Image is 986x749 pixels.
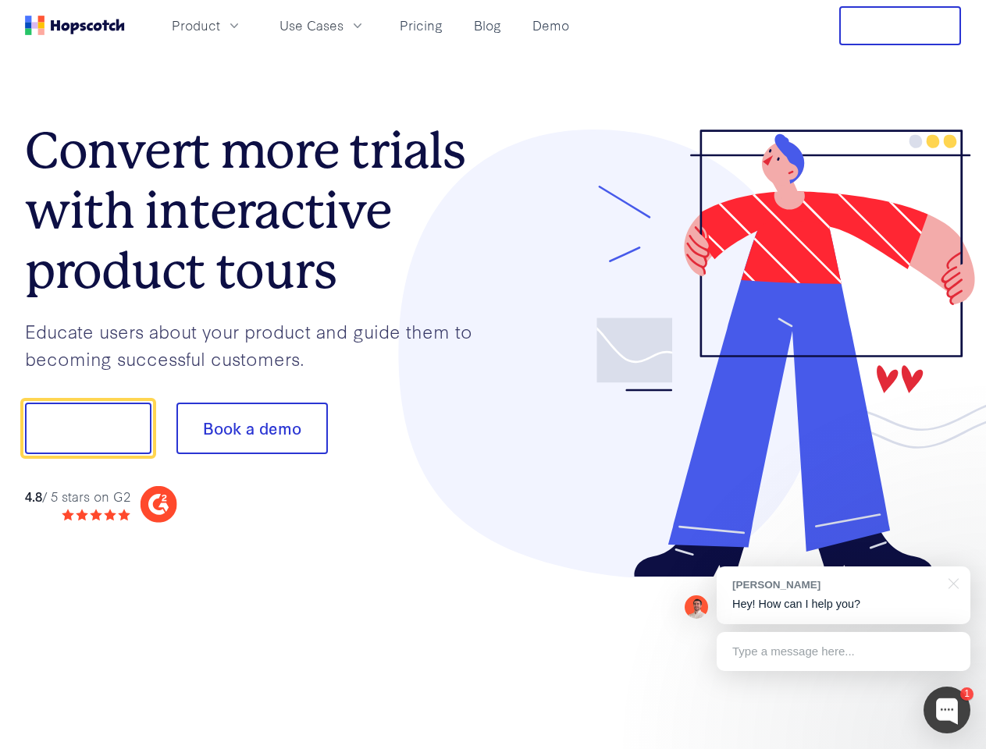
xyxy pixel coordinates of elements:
span: Product [172,16,220,35]
div: 1 [960,687,974,701]
span: Use Cases [279,16,343,35]
button: Product [162,12,251,38]
a: Demo [526,12,575,38]
div: / 5 stars on G2 [25,487,130,506]
div: Type a message here... [717,632,970,671]
p: Educate users about your product and guide them to becoming successful customers. [25,318,493,371]
h1: Convert more trials with interactive product tours [25,121,493,300]
button: Show me! [25,403,151,454]
div: [PERSON_NAME] [732,577,939,592]
a: Blog [468,12,507,38]
button: Book a demo [176,403,328,454]
a: Pricing [393,12,449,38]
img: Mark Spera [685,595,708,619]
button: Free Trial [839,6,961,45]
p: Hey! How can I help you? [732,596,955,612]
strong: 4.8 [25,487,42,505]
button: Use Cases [270,12,375,38]
a: Home [25,16,125,35]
